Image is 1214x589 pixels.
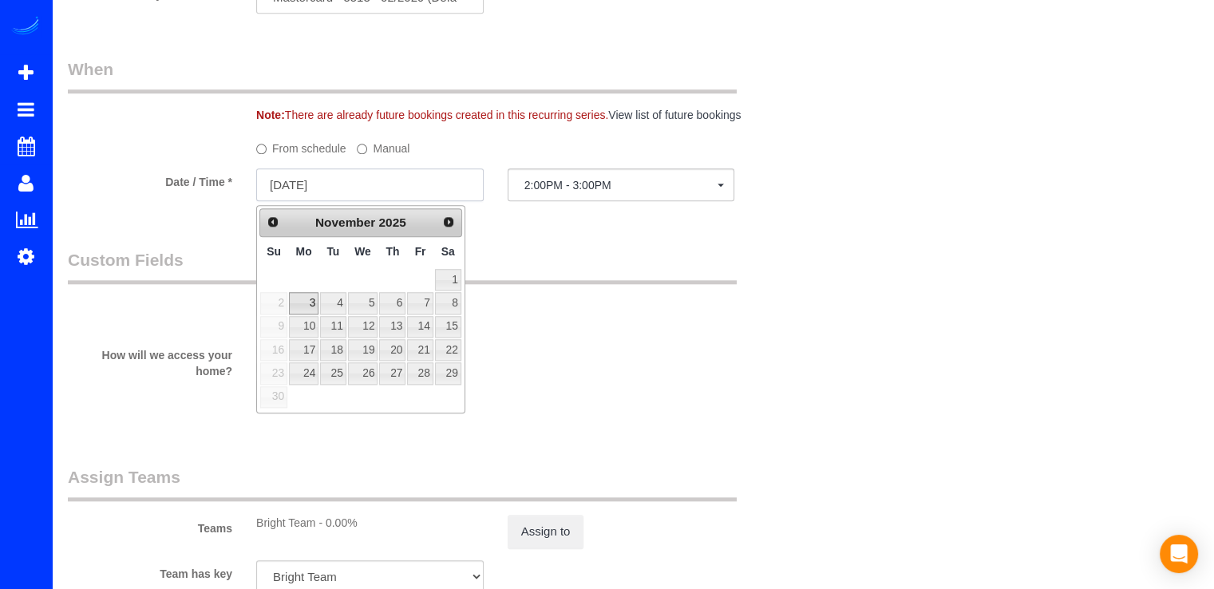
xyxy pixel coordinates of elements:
span: Tuesday [326,245,339,258]
a: 17 [289,339,318,361]
a: 1 [435,269,461,291]
label: Teams [56,515,244,536]
span: Friday [415,245,426,258]
a: 7 [407,292,433,314]
span: 30 [260,386,287,408]
a: 20 [379,339,405,361]
span: Prev [267,215,279,228]
a: 8 [435,292,461,314]
a: 4 [320,292,346,314]
a: 11 [320,316,346,338]
label: How will we access your home? [56,342,244,379]
input: MM/DD/YYYY [256,168,484,201]
a: 24 [289,362,318,384]
label: From schedule [256,135,346,156]
a: 27 [379,362,405,384]
strong: Note: [256,109,285,121]
span: 2 [260,292,287,314]
input: Manual [357,144,367,154]
img: Automaid Logo [10,16,42,38]
label: Manual [357,135,409,156]
a: 28 [407,362,433,384]
span: Next [442,215,455,228]
label: Team has key [56,560,244,582]
a: 12 [348,316,378,338]
div: Open Intercom Messenger [1160,535,1198,573]
legend: Assign Teams [68,465,737,501]
a: 19 [348,339,378,361]
a: 26 [348,362,378,384]
span: 2025 [379,215,406,229]
span: Saturday [441,245,455,258]
a: 6 [379,292,405,314]
a: 14 [407,316,433,338]
a: 10 [289,316,318,338]
a: 22 [435,339,461,361]
div: Bright Team - 0.00% [256,515,484,531]
div: There are already future bookings created in this recurring series. [244,107,809,123]
button: 2:00PM - 3:00PM [508,168,735,201]
input: From schedule [256,144,267,154]
legend: Custom Fields [68,248,737,284]
span: Monday [296,245,312,258]
span: November [315,215,375,229]
a: 15 [435,316,461,338]
a: 18 [320,339,346,361]
a: 21 [407,339,433,361]
button: Assign to [508,515,584,548]
span: 2:00PM - 3:00PM [524,179,718,192]
a: 5 [348,292,378,314]
span: 23 [260,362,287,384]
span: 9 [260,316,287,338]
a: 13 [379,316,405,338]
a: 29 [435,362,461,384]
label: Date / Time * [56,168,244,190]
a: 3 [289,292,318,314]
a: Prev [262,211,284,233]
span: Sunday [267,245,281,258]
span: 16 [260,339,287,361]
a: View list of future bookings [608,109,741,121]
a: 25 [320,362,346,384]
a: Next [437,211,460,233]
legend: When [68,57,737,93]
span: Thursday [386,245,399,258]
span: Wednesday [354,245,371,258]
